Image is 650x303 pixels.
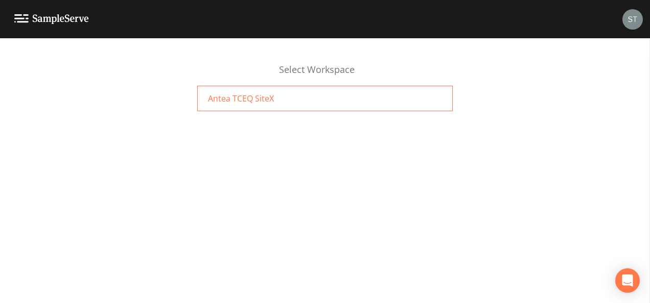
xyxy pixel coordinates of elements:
span: Antea TCEQ SiteX [208,92,274,105]
div: Select Workspace [197,63,453,86]
div: Open Intercom Messenger [615,268,640,293]
a: Antea TCEQ SiteX [197,86,453,111]
img: logo [14,14,89,24]
img: c0670e89e469b6405363224a5fca805c [622,9,643,30]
